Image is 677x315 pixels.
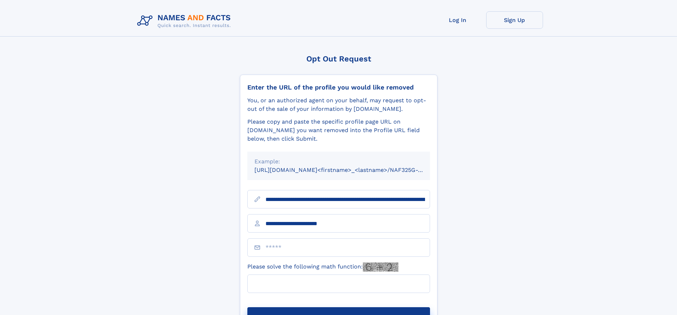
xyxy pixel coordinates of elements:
[240,54,437,63] div: Opt Out Request
[429,11,486,29] a: Log In
[486,11,543,29] a: Sign Up
[254,157,423,166] div: Example:
[247,83,430,91] div: Enter the URL of the profile you would like removed
[247,262,398,272] label: Please solve the following math function:
[134,11,237,31] img: Logo Names and Facts
[247,96,430,113] div: You, or an authorized agent on your behalf, may request to opt-out of the sale of your informatio...
[254,167,444,173] small: [URL][DOMAIN_NAME]<firstname>_<lastname>/NAF325G-xxxxxxxx
[247,118,430,143] div: Please copy and paste the specific profile page URL on [DOMAIN_NAME] you want removed into the Pr...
